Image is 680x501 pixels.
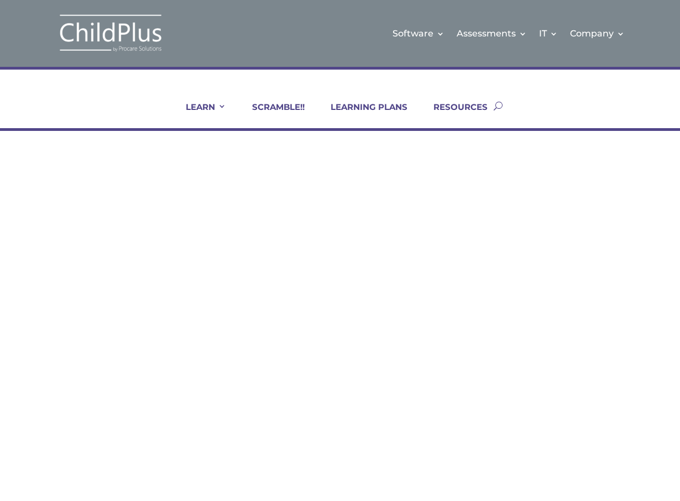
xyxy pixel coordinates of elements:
[420,102,488,128] a: RESOURCES
[317,102,407,128] a: LEARNING PLANS
[457,11,527,56] a: Assessments
[238,102,305,128] a: SCRAMBLE!!
[570,11,625,56] a: Company
[172,102,226,128] a: LEARN
[539,11,558,56] a: IT
[393,11,444,56] a: Software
